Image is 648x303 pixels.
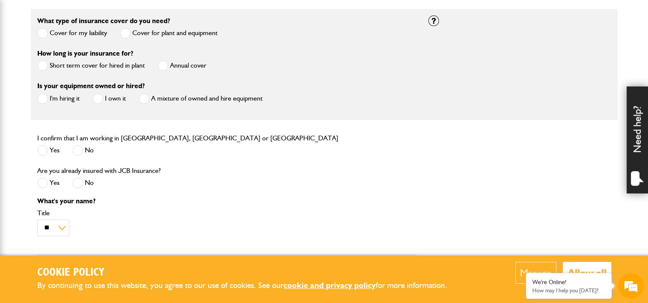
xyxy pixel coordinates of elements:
[515,262,556,284] button: Manage
[140,4,161,25] div: Minimize live chat window
[37,167,161,174] label: Are you already insured with JCB Insurance?
[37,210,415,217] label: Title
[37,60,145,71] label: Short term cover for hired in plant
[11,79,156,98] input: Enter your last name
[11,130,156,149] input: Enter your phone number
[11,104,156,123] input: Enter your email address
[72,178,94,188] label: No
[11,155,156,230] textarea: Type your message and hit 'Enter'
[563,262,611,284] button: Allow all
[120,28,218,39] label: Cover for plant and equipment
[37,145,60,156] label: Yes
[627,86,648,193] div: Need help?
[45,48,144,59] div: Chat with us now
[158,60,206,71] label: Annual cover
[37,266,461,279] h2: Cookie Policy
[37,135,338,142] label: I confirm that I am working in [GEOGRAPHIC_DATA], [GEOGRAPHIC_DATA] or [GEOGRAPHIC_DATA]
[37,93,80,104] label: I'm hiring it
[37,28,107,39] label: Cover for my liability
[532,279,605,286] div: We're Online!
[37,178,60,188] label: Yes
[37,198,415,205] p: What's your name?
[37,50,133,57] label: How long is your insurance for?
[72,145,94,156] label: No
[37,18,170,24] label: What type of insurance cover do you need?
[37,83,145,89] label: Is your equipment owned or hired?
[532,287,605,294] p: How may I help you today?
[37,279,461,292] p: By continuing to use this website, you agree to our use of cookies. See our for more information.
[15,48,36,59] img: d_20077148190_company_1631870298795_20077148190
[284,280,376,290] a: cookie and privacy policy
[116,238,155,249] em: Start Chat
[93,93,126,104] label: I own it
[139,93,263,104] label: A mixture of owned and hire equipment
